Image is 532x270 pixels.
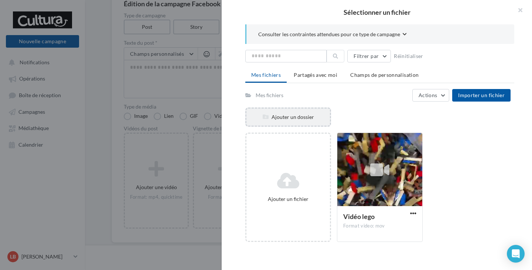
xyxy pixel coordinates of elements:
button: Filtrer par [347,50,391,62]
span: Partagés avec moi [294,72,337,78]
div: Mes fichiers [256,92,283,99]
button: Réinitialiser [391,52,426,61]
h2: Sélectionner un fichier [233,9,520,16]
button: Actions [412,89,449,102]
div: Ajouter un fichier [249,195,327,203]
span: Consulter les contraintes attendues pour ce type de campagne [258,31,400,38]
span: Mes fichiers [251,72,281,78]
span: Actions [419,92,437,98]
span: Champs de personnalisation [350,72,419,78]
span: Importer un fichier [458,92,505,98]
button: Importer un fichier [452,89,511,102]
div: Format video: mov [343,223,416,229]
div: Open Intercom Messenger [507,245,525,263]
span: Vidéo lego [343,212,375,221]
button: Consulter les contraintes attendues pour ce type de campagne [258,30,407,40]
div: Ajouter un dossier [246,113,330,121]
